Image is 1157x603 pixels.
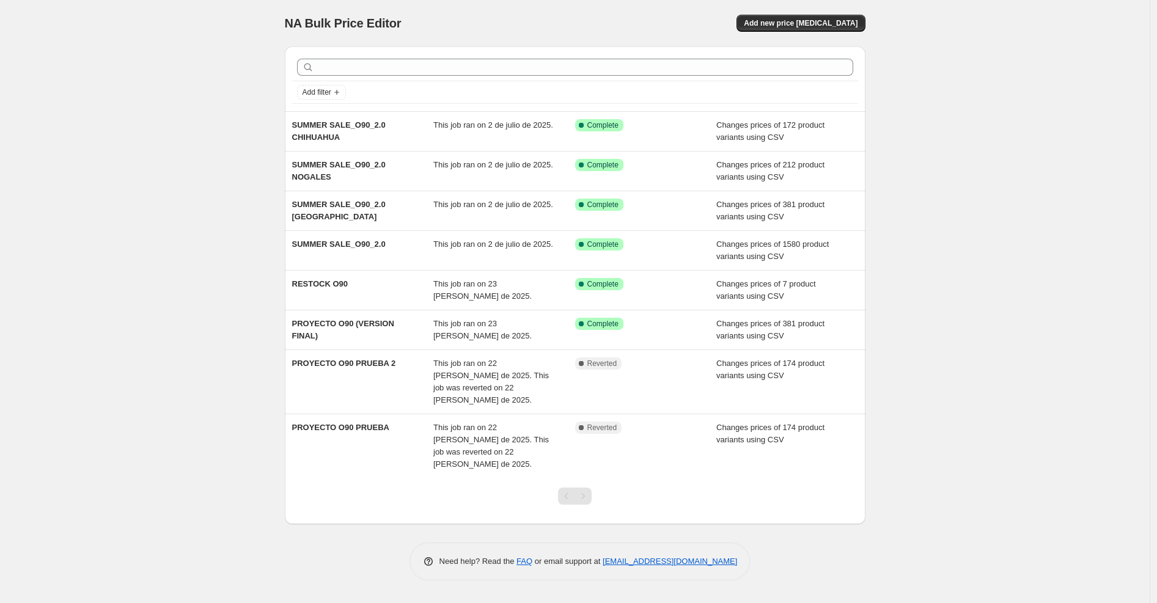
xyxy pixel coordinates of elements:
span: Reverted [587,359,617,368]
span: Need help? Read the [439,557,517,566]
span: PROYECTO O90 PRUEBA [292,423,389,432]
span: Changes prices of 1580 product variants using CSV [716,239,829,261]
span: Changes prices of 381 product variants using CSV [716,319,825,340]
span: This job ran on 22 [PERSON_NAME] de 2025. This job was reverted on 22 [PERSON_NAME] de 2025. [433,359,549,404]
span: Changes prices of 7 product variants using CSV [716,279,816,301]
span: Add new price [MEDICAL_DATA] [744,18,858,28]
span: or email support at [532,557,603,566]
span: PROYECTO O90 (VERSION FINAL) [292,319,394,340]
span: Reverted [587,423,617,433]
span: Complete [587,200,619,210]
span: Add filter [303,87,331,97]
span: This job ran on 23 [PERSON_NAME] de 2025. [433,279,532,301]
span: Changes prices of 381 product variants using CSV [716,200,825,221]
span: SUMMER SALE_O90_2.0 [292,239,386,249]
span: Changes prices of 172 product variants using CSV [716,120,825,142]
a: [EMAIL_ADDRESS][DOMAIN_NAME] [603,557,737,566]
span: SUMMER SALE_O90_2.0 CHIHUAHUA [292,120,386,142]
span: This job ran on 2 de julio de 2025. [433,239,553,249]
span: Complete [587,120,619,130]
span: Changes prices of 212 product variants using CSV [716,160,825,181]
button: Add new price [MEDICAL_DATA] [736,15,865,32]
span: NA Bulk Price Editor [285,16,402,30]
span: SUMMER SALE_O90_2.0 NOGALES [292,160,386,181]
span: Complete [587,160,619,170]
span: Complete [587,239,619,249]
span: This job ran on 2 de julio de 2025. [433,160,553,169]
span: Complete [587,319,619,329]
span: PROYECTO O90 PRUEBA 2 [292,359,396,368]
nav: Pagination [558,488,592,505]
span: Complete [587,279,619,289]
span: RESTOCK O90 [292,279,348,288]
span: This job ran on 23 [PERSON_NAME] de 2025. [433,319,532,340]
span: This job ran on 2 de julio de 2025. [433,200,553,209]
span: SUMMER SALE_O90_2.0 [GEOGRAPHIC_DATA] [292,200,386,221]
span: This job ran on 22 [PERSON_NAME] de 2025. This job was reverted on 22 [PERSON_NAME] de 2025. [433,423,549,469]
button: Add filter [297,85,346,100]
span: This job ran on 2 de julio de 2025. [433,120,553,130]
span: Changes prices of 174 product variants using CSV [716,423,825,444]
span: Changes prices of 174 product variants using CSV [716,359,825,380]
a: FAQ [516,557,532,566]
